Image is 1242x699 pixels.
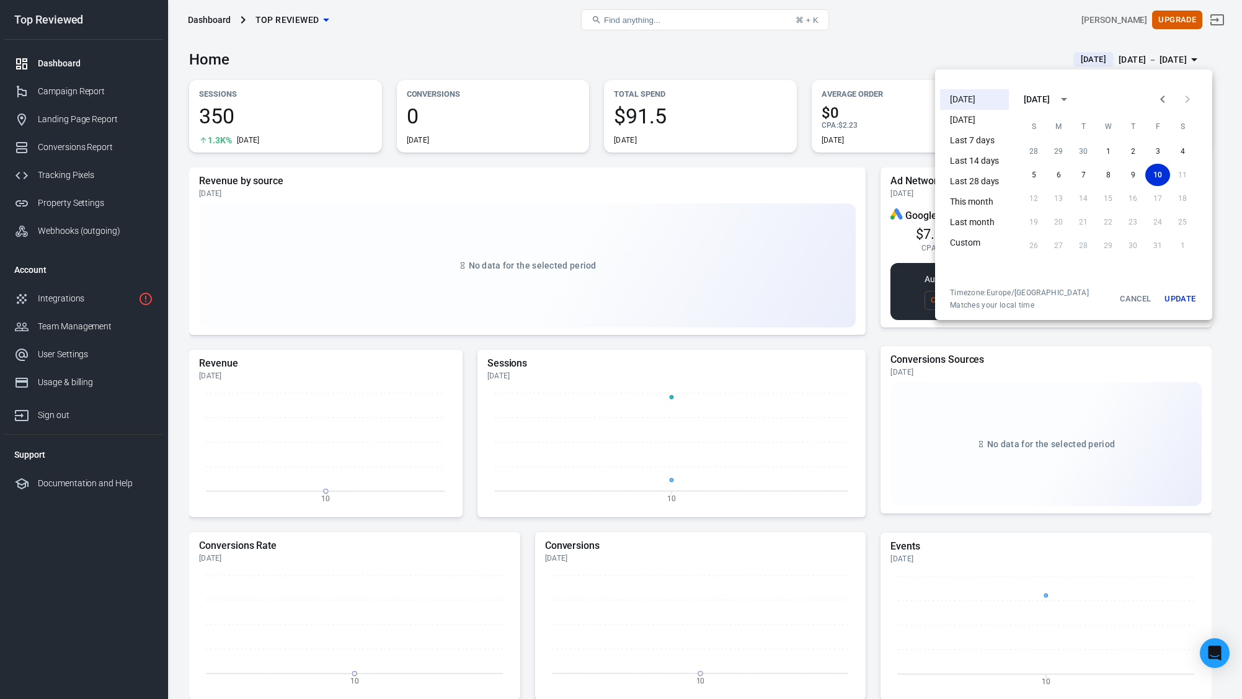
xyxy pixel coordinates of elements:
[1071,164,1096,186] button: 7
[1150,87,1175,112] button: Previous month
[1145,164,1170,186] button: 10
[1046,140,1071,163] button: 29
[1046,164,1071,186] button: 6
[1145,140,1170,163] button: 3
[1160,288,1200,310] button: Update
[1024,93,1050,106] div: [DATE]
[1171,114,1194,139] span: Saturday
[940,171,1009,192] li: Last 28 days
[1096,140,1120,163] button: 1
[1120,140,1145,163] button: 2
[1021,164,1046,186] button: 5
[1072,114,1094,139] span: Tuesday
[1116,288,1155,310] button: Cancel
[940,233,1009,253] li: Custom
[1096,164,1120,186] button: 8
[1120,164,1145,186] button: 9
[940,151,1009,171] li: Last 14 days
[940,130,1009,151] li: Last 7 days
[1097,114,1119,139] span: Wednesday
[940,192,1009,212] li: This month
[950,288,1089,298] div: Timezone: Europe/[GEOGRAPHIC_DATA]
[950,300,1089,310] span: Matches your local time
[1122,114,1144,139] span: Thursday
[940,89,1009,110] li: [DATE]
[1071,140,1096,163] button: 30
[1021,140,1046,163] button: 28
[1053,89,1075,110] button: calendar view is open, switch to year view
[1047,114,1070,139] span: Monday
[1147,114,1169,139] span: Friday
[940,212,1009,233] li: Last month
[1170,140,1195,163] button: 4
[1200,638,1230,668] div: Open Intercom Messenger
[1022,114,1045,139] span: Sunday
[940,110,1009,130] li: [DATE]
